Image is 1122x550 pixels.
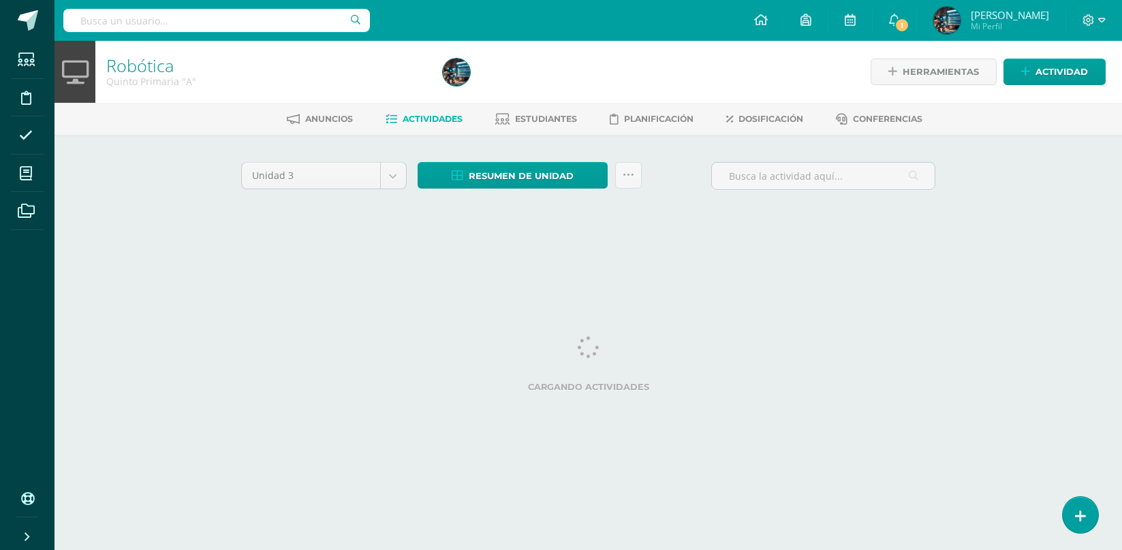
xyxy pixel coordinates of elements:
input: Busca la actividad aquí... [712,163,935,189]
a: Estudiantes [495,108,577,130]
a: Robótica [106,54,174,77]
span: Herramientas [903,59,979,84]
span: Resumen de unidad [469,163,574,189]
span: [PERSON_NAME] [971,8,1049,22]
div: Quinto Primaria 'A' [106,75,426,88]
h1: Robótica [106,56,426,75]
img: 601e65b6500ca791a8dc564c886f3e75.png [933,7,961,34]
span: Anuncios [305,114,353,124]
span: Conferencias [853,114,922,124]
a: Dosificación [726,108,803,130]
a: Conferencias [836,108,922,130]
span: Unidad 3 [252,163,370,189]
span: Actividad [1035,59,1088,84]
a: Planificación [610,108,694,130]
a: Unidad 3 [242,163,406,189]
a: Herramientas [871,59,997,85]
span: Mi Perfil [971,20,1049,32]
a: Anuncios [287,108,353,130]
span: Dosificación [738,114,803,124]
input: Busca un usuario... [63,9,370,32]
a: Resumen de unidad [418,162,608,189]
a: Actividad [1003,59,1106,85]
span: Estudiantes [515,114,577,124]
span: Planificación [624,114,694,124]
img: 601e65b6500ca791a8dc564c886f3e75.png [443,59,470,86]
span: Actividades [403,114,463,124]
label: Cargando actividades [241,382,936,392]
span: 1 [894,18,909,33]
a: Actividades [386,108,463,130]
